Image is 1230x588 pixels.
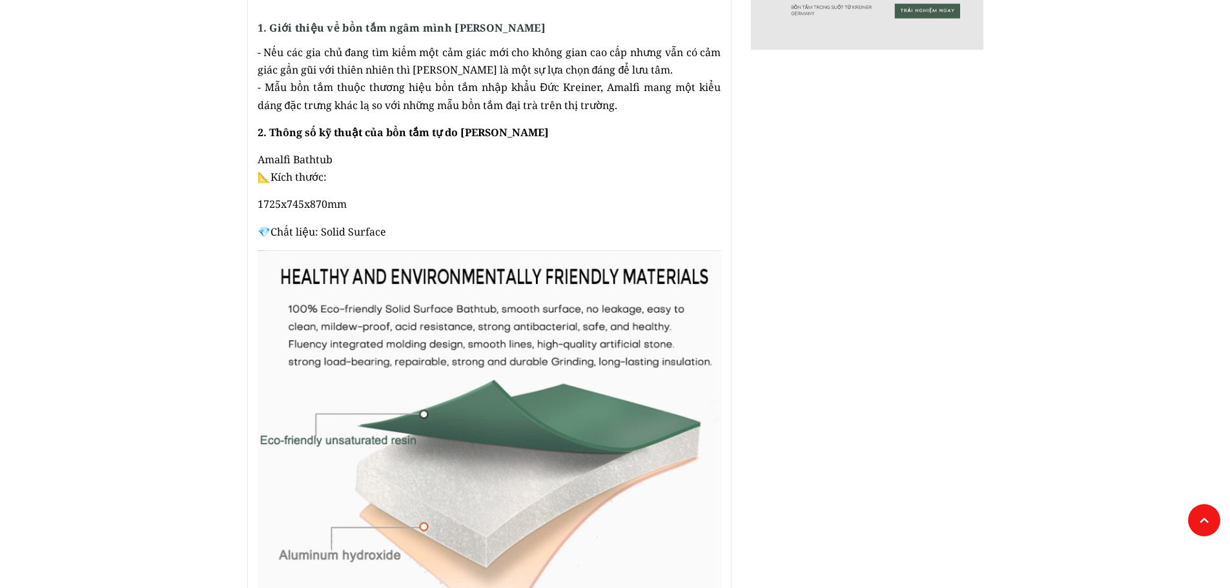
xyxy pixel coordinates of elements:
[258,152,333,184] span: Amalfi Bathtub 📐Kích thước:
[258,125,549,139] strong: 2. Thông số kỹ thuật của bồn tắm tự do [PERSON_NAME]
[258,225,386,239] span: 💎Chất liệu: Solid Surface
[258,45,721,112] span: - Nếu các gia chủ đang tìm kiếm một cảm giác mới cho không gian cao cấp nhưng vẫn có cảm giác gần...
[1188,504,1220,536] a: Lên đầu trang
[258,197,347,211] span: 1725x745x870mm
[258,21,546,35] strong: 1. Giới thiệu về bồn tắm ngâm mình [PERSON_NAME]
